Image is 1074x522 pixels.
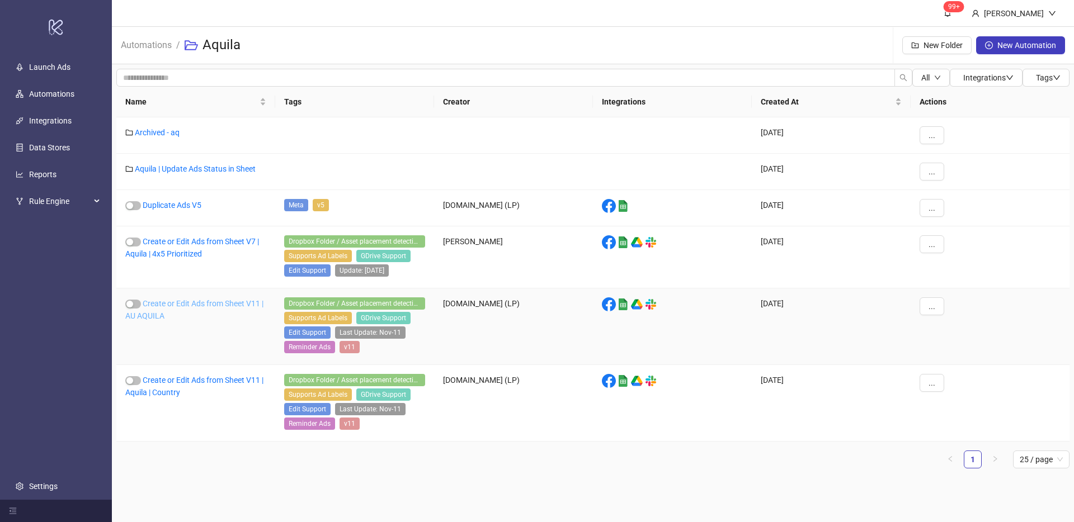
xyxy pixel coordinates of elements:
span: left [947,455,954,462]
button: ... [920,235,944,253]
span: fork [16,197,23,205]
span: bell [944,9,951,17]
span: Supports Ad Labels [284,250,352,262]
span: v11 [340,341,360,353]
span: Dropbox Folder / Asset placement detection [284,235,425,248]
span: ... [929,378,935,387]
div: [DATE] [752,288,911,365]
span: Edit Support [284,326,331,339]
span: Integrations [963,73,1014,82]
span: Last Update: Nov-11 [335,403,406,415]
span: GDrive Support [356,388,411,401]
span: right [992,455,998,462]
span: 25 / page [1020,451,1063,468]
div: [PERSON_NAME] [434,226,593,288]
span: New Automation [997,41,1056,50]
div: [DATE] [752,365,911,442]
li: / [176,27,180,63]
span: Created At [761,96,893,108]
a: Automations [29,89,74,98]
span: v5 [313,199,329,211]
span: Supports Ad Labels [284,312,352,324]
li: Next Page [986,450,1004,468]
th: Name [116,87,275,117]
h3: Aquila [202,36,241,54]
span: ... [929,240,935,249]
a: Create or Edit Ads from Sheet V7 | Aquila | 4x5 Prioritized [125,237,259,258]
span: Edit Support [284,403,331,415]
a: Archived - aq [135,128,180,137]
button: ... [920,374,944,392]
span: Dropbox Folder / Asset placement detection [284,374,425,386]
span: Reminder Ads [284,341,335,353]
th: Created At [752,87,911,117]
button: left [941,450,959,468]
a: Reports [29,170,56,179]
span: folder-open [185,39,198,52]
th: Actions [911,87,1070,117]
span: All [921,73,930,82]
button: Tagsdown [1023,69,1070,87]
a: Automations [119,38,174,50]
li: 1 [964,450,982,468]
div: [DATE] [752,190,911,226]
span: GDrive Support [356,312,411,324]
div: [PERSON_NAME] [979,7,1048,20]
span: user [972,10,979,17]
sup: 1608 [944,1,964,12]
span: Rule Engine [29,190,91,212]
button: ... [920,163,944,181]
a: Create or Edit Ads from Sheet V11 | Aquila | Country [125,376,263,397]
span: down [1048,10,1056,17]
a: Create or Edit Ads from Sheet V11 | AU AQUILA [125,299,263,320]
span: ... [929,302,935,311]
button: ... [920,199,944,217]
button: ... [920,297,944,315]
div: [DOMAIN_NAME] (LP) [434,288,593,365]
span: Supports Ad Labels [284,388,352,401]
span: Tags [1036,73,1061,82]
span: New Folder [924,41,963,50]
a: Data Stores [29,143,70,152]
button: right [986,450,1004,468]
button: New Automation [976,36,1065,54]
span: Meta [284,199,308,211]
th: Integrations [593,87,752,117]
div: Page Size [1013,450,1070,468]
button: Alldown [912,69,950,87]
span: ... [929,131,935,140]
div: [DOMAIN_NAME] (LP) [434,190,593,226]
span: folder [125,129,133,136]
span: search [899,74,907,82]
div: [DATE] [752,117,911,154]
span: v11 [340,417,360,430]
span: Last Update: Nov-11 [335,326,406,339]
span: Reminder Ads [284,417,335,430]
span: ... [929,167,935,176]
span: Name [125,96,257,108]
span: GDrive Support [356,250,411,262]
a: Integrations [29,116,72,125]
span: Edit Support [284,264,331,277]
a: Settings [29,482,58,491]
div: [DATE] [752,226,911,288]
a: Aquila | Update Ads Status in Sheet [135,164,256,173]
span: Dropbox Folder / Asset placement detection [284,297,425,310]
span: plus-circle [985,41,993,49]
th: Creator [434,87,593,117]
div: [DOMAIN_NAME] (LP) [434,365,593,442]
span: down [1053,74,1061,82]
div: [DATE] [752,154,911,190]
span: down [1006,74,1014,82]
button: New Folder [902,36,972,54]
span: Update: 21-10-2024 [335,264,389,277]
span: folder-add [911,41,919,49]
a: Launch Ads [29,63,70,72]
button: Integrationsdown [950,69,1023,87]
span: menu-fold [9,507,17,515]
li: Previous Page [941,450,959,468]
span: folder [125,165,133,173]
th: Tags [275,87,434,117]
button: ... [920,126,944,144]
a: Duplicate Ads V5 [143,201,201,210]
